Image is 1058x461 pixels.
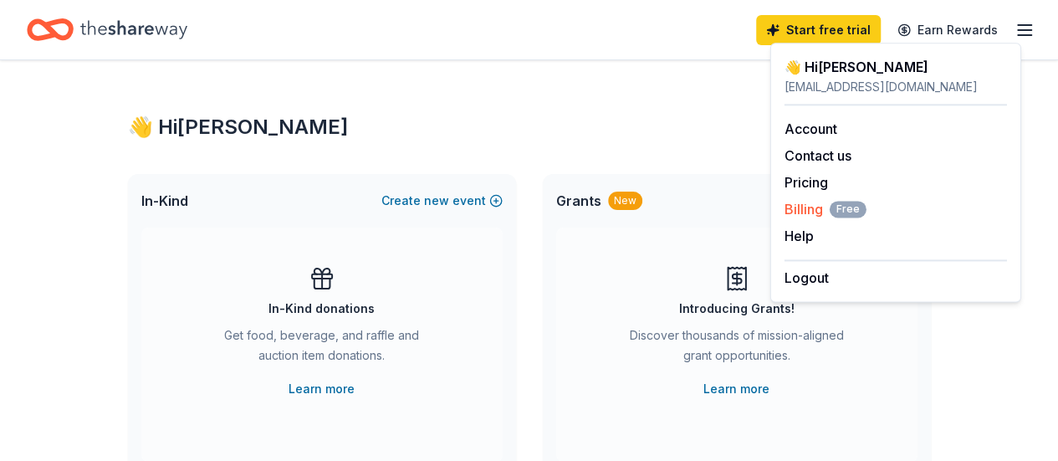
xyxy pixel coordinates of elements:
[785,226,814,246] button: Help
[785,57,1007,77] div: 👋 Hi [PERSON_NAME]
[289,379,355,399] a: Learn more
[556,191,601,211] span: Grants
[785,146,851,166] button: Contact us
[887,15,1008,45] a: Earn Rewards
[268,299,375,319] div: In-Kind donations
[679,299,795,319] div: Introducing Grants!
[623,325,851,372] div: Discover thousands of mission-aligned grant opportunities.
[27,10,187,49] a: Home
[141,191,188,211] span: In-Kind
[785,199,866,219] span: Billing
[424,191,449,211] span: new
[785,174,828,191] a: Pricing
[785,268,829,288] button: Logout
[208,325,436,372] div: Get food, beverage, and raffle and auction item donations.
[785,77,1007,97] div: [EMAIL_ADDRESS][DOMAIN_NAME]
[703,379,769,399] a: Learn more
[785,120,837,137] a: Account
[128,114,931,141] div: 👋 Hi [PERSON_NAME]
[785,199,866,219] button: BillingFree
[608,192,642,210] div: New
[830,201,866,218] span: Free
[756,15,881,45] a: Start free trial
[381,191,503,211] button: Createnewevent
